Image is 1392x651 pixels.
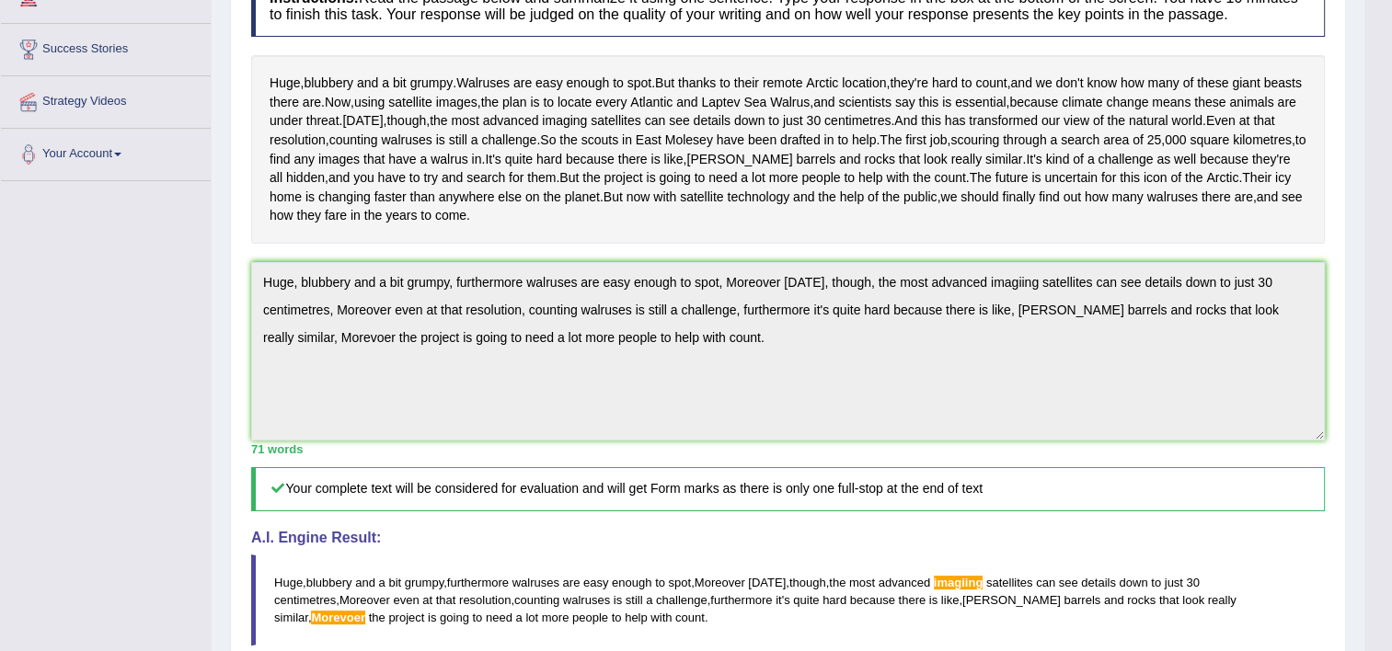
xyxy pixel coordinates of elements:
span: Click to see word definition [1073,150,1084,169]
span: Click to see word definition [270,111,303,131]
span: Click to see word definition [393,74,407,93]
blockquote: , , , , , , , , ' , , . [251,554,1325,645]
span: Click to see word definition [695,168,706,188]
span: Click to see word definition [969,111,1038,131]
span: Click to see word definition [763,74,803,93]
span: Click to see word definition [655,74,674,93]
span: Click to see word definition [1085,188,1109,207]
span: Click to see word definition [420,150,427,169]
span: a [379,576,385,589]
span: Click to see word definition [627,188,650,207]
span: at [422,593,432,607]
span: Click to see word definition [1190,131,1229,150]
span: Click to see word definition [717,131,744,150]
span: Click to see word definition [1026,150,1041,169]
span: satellites [986,576,1033,589]
span: Click to see word definition [801,168,840,188]
span: Click to see word definition [530,93,539,112]
span: Click to see word definition [542,111,587,131]
span: even [393,593,419,607]
span: Click to see word definition [436,93,477,112]
span: Click to see word definition [678,74,716,93]
span: Click to see word definition [636,131,661,150]
span: Click to see word definition [318,188,371,207]
span: Click to see word definition [880,131,902,150]
span: Click to see word definition [838,93,892,112]
span: Click to see word definition [1087,150,1095,169]
span: Click to see word definition [807,111,822,131]
span: Click to see word definition [509,168,523,188]
span: to [1151,576,1161,589]
span: Click to see word definition [1152,93,1191,112]
span: bit [388,576,401,589]
span: Click to see word definition [351,206,361,225]
span: it [776,593,782,607]
span: and [1104,593,1124,607]
span: Click to see word definition [270,93,299,112]
span: like [941,593,960,607]
span: most [849,576,875,589]
span: Click to see word definition [818,188,835,207]
span: Click to see word definition [770,93,810,112]
span: counting [514,593,559,607]
span: Click to see word definition [270,131,326,150]
span: Click to see word definition [1202,188,1231,207]
span: Click to see word definition [481,131,536,150]
span: Click to see word definition [449,131,467,150]
span: rocks [1127,593,1156,607]
span: 30 [1186,576,1199,589]
span: Click to see word definition [676,93,697,112]
span: Click to see word definition [1235,188,1253,207]
span: down [1119,576,1147,589]
span: Click to see word definition [686,150,792,169]
span: Click to see word definition [793,188,814,207]
span: Click to see word definition [743,93,766,112]
span: Click to see word definition [1101,168,1116,188]
span: Click to see word definition [1275,168,1291,188]
span: Click to see word definition [975,74,1007,93]
span: furthermore [447,576,509,589]
span: Click to see word definition [439,188,495,207]
span: Click to see word definition [536,150,562,169]
span: Click to see word definition [286,168,325,188]
span: Click to see word definition [768,111,779,131]
span: though [789,576,826,589]
span: Click to see word definition [430,111,447,131]
span: the [829,576,846,589]
span: Click to see word definition [894,111,917,131]
span: Click to see word definition [270,74,300,93]
span: Click to see word definition [540,131,556,150]
span: Click to see word definition [627,74,651,93]
span: Click to see word definition [1133,131,1144,150]
span: Click to see word definition [837,131,848,150]
span: Click to see word definition [886,168,909,188]
span: Click to see word definition [653,188,676,207]
span: [PERSON_NAME] [962,593,1061,607]
span: Click to see word definition [318,150,360,169]
h5: Your complete text will be considered for evaluation and will get Form marks as there is only one... [251,467,1325,510]
span: Click to see word definition [363,150,385,169]
span: Click to see word definition [899,150,920,169]
span: Click to see word definition [498,188,522,207]
span: Click to see word definition [1010,74,1031,93]
span: Click to see word definition [852,131,876,150]
span: Click to see word definition [1087,74,1117,93]
span: Click to see word definition [882,188,900,207]
span: details [1081,576,1116,589]
span: Click to see word definition [1144,168,1168,188]
span: Click to see word definition [442,168,463,188]
span: Click to see word definition [680,188,723,207]
span: Click to see word definition [1050,131,1057,150]
span: Click to see word definition [1171,111,1202,131]
span: Click to see word definition [844,168,855,188]
span: Click to see word definition [435,206,466,225]
span: Click to see word definition [868,188,879,207]
span: Click to see word definition [1170,168,1181,188]
span: s [784,593,790,607]
span: Click to see word definition [985,150,1022,169]
span: Click to see word definition [566,74,609,93]
span: Click to see word definition [388,93,431,112]
span: Click to see word definition [303,93,321,112]
span: Click to see word definition [913,168,930,188]
span: Click to see word definition [1064,188,1081,207]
